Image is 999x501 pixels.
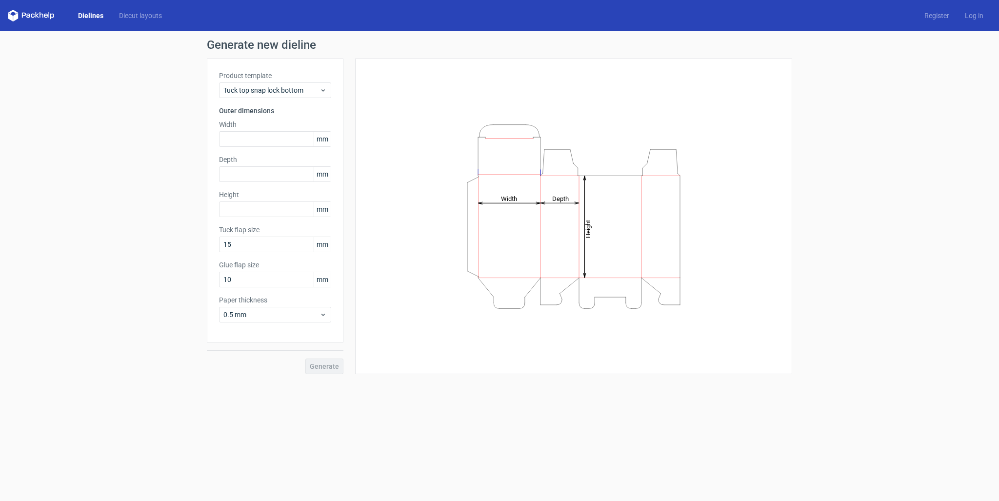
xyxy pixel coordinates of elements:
[917,11,957,20] a: Register
[314,237,331,252] span: mm
[70,11,111,20] a: Dielines
[219,260,331,270] label: Glue flap size
[207,39,792,51] h1: Generate new dieline
[219,106,331,116] h3: Outer dimensions
[219,155,331,164] label: Depth
[219,295,331,305] label: Paper thickness
[219,225,331,235] label: Tuck flap size
[314,167,331,181] span: mm
[314,132,331,146] span: mm
[957,11,991,20] a: Log in
[219,190,331,200] label: Height
[219,71,331,80] label: Product template
[314,272,331,287] span: mm
[552,195,569,202] tspan: Depth
[111,11,170,20] a: Diecut layouts
[223,85,320,95] span: Tuck top snap lock bottom
[584,220,592,238] tspan: Height
[223,310,320,320] span: 0.5 mm
[219,120,331,129] label: Width
[501,195,517,202] tspan: Width
[314,202,331,217] span: mm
